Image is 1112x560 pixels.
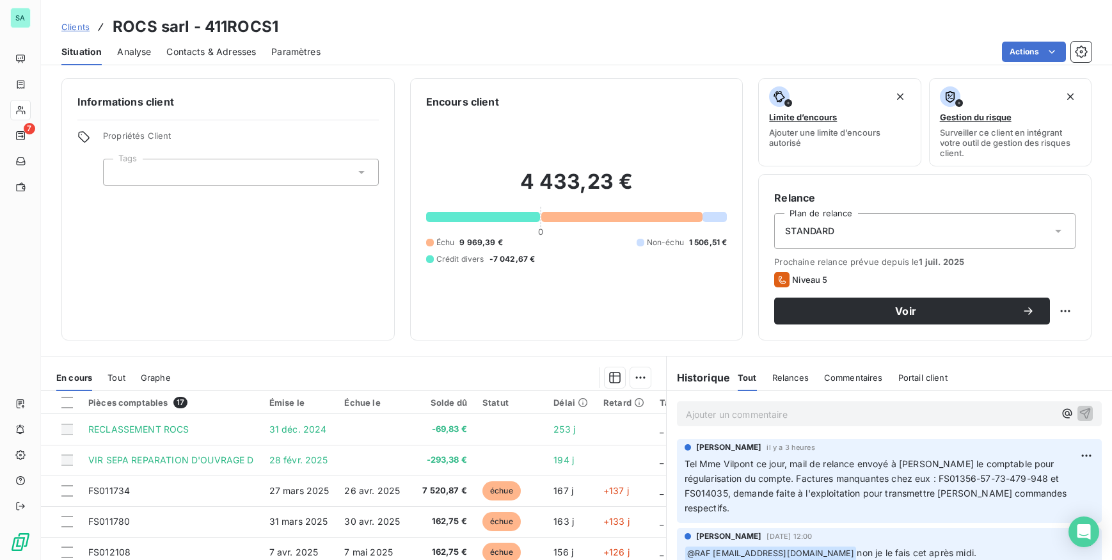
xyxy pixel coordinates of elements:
span: Niveau 5 [792,275,827,285]
span: 1 506,51 € [689,237,727,248]
span: 194 j [553,454,574,465]
div: Échue le [344,397,403,408]
h6: Historique [667,370,731,385]
h6: Informations client [77,94,379,109]
span: RECLASSEMENT ROCS [88,424,189,435]
span: _ [660,424,663,435]
span: 26 avr. 2025 [344,485,400,496]
span: 0 [538,227,543,237]
div: Tag relance [660,397,725,408]
a: Clients [61,20,90,33]
span: Tout [107,372,125,383]
span: _ [660,454,663,465]
span: [PERSON_NAME] [696,531,762,542]
span: Limite d’encours [769,112,837,122]
img: Logo LeanPay [10,532,31,552]
span: Prochaine relance prévue depuis le [774,257,1076,267]
span: 7 520,87 € [418,484,467,497]
span: 162,75 € [418,515,467,528]
h2: 4 433,23 € [426,169,727,207]
button: Gestion du risqueSurveiller ce client en intégrant votre outil de gestion des risques client. [929,78,1092,166]
span: Propriétés Client [103,131,379,148]
button: Actions [1002,42,1066,62]
div: Pièces comptables [88,397,254,408]
span: [DATE] 12:00 [766,532,812,540]
span: Commentaires [824,372,883,383]
h3: ROCS sarl - 411ROCS1 [113,15,278,38]
span: 9 969,39 € [459,237,503,248]
div: Statut [482,397,538,408]
span: 31 déc. 2024 [269,424,327,435]
span: non je le fais cet après midi. [857,547,976,558]
span: Portail client [898,372,948,383]
span: Non-échu [647,237,684,248]
span: 162,75 € [418,546,467,559]
h6: Encours client [426,94,499,109]
span: _ [660,516,663,527]
span: FS012108 [88,547,131,557]
span: FS011734 [88,485,130,496]
span: VIR SEPA REPARATION D'OUVRAGE D [88,454,254,465]
span: -293,38 € [418,454,467,467]
button: Voir [774,298,1050,324]
div: Open Intercom Messenger [1068,516,1099,547]
span: Analyse [117,45,151,58]
span: Voir [790,306,1022,316]
span: 163 j [553,516,574,527]
span: [PERSON_NAME] [696,442,762,453]
span: 31 mars 2025 [269,516,328,527]
span: 253 j [553,424,575,435]
button: Limite d’encoursAjouter une limite d’encours autorisé [758,78,921,166]
div: Émise le [269,397,330,408]
span: -69,83 € [418,423,467,436]
span: +133 j [603,516,630,527]
span: 7 [24,123,35,134]
div: Solde dû [418,397,467,408]
span: Graphe [141,372,171,383]
span: 30 avr. 2025 [344,516,400,527]
span: 167 j [553,485,573,496]
div: Retard [603,397,644,408]
span: Situation [61,45,102,58]
span: 7 avr. 2025 [269,547,319,557]
span: Relances [772,372,809,383]
span: Ajouter une limite d’encours autorisé [769,127,910,148]
span: 7 mai 2025 [344,547,393,557]
h6: Relance [774,190,1076,205]
input: Ajouter une valeur [114,166,124,178]
span: Paramètres [271,45,321,58]
span: Crédit divers [436,253,484,265]
span: échue [482,512,521,531]
span: STANDARD [785,225,834,237]
span: _ [660,547,663,557]
span: 17 [173,397,187,408]
span: Tout [738,372,757,383]
span: Gestion du risque [940,112,1012,122]
div: Délai [553,397,588,408]
span: +126 j [603,547,630,557]
span: 27 mars 2025 [269,485,330,496]
div: SA [10,8,31,28]
span: 1 juil. 2025 [919,257,964,267]
span: 28 févr. 2025 [269,454,328,465]
span: +137 j [603,485,629,496]
span: Échu [436,237,455,248]
span: Tel Mme Vilpont ce jour, mail de relance envoyé à [PERSON_NAME] le comptable pour régularisation ... [685,458,1070,513]
span: FS011780 [88,516,130,527]
span: En cours [56,372,92,383]
span: Surveiller ce client en intégrant votre outil de gestion des risques client. [940,127,1081,158]
span: 156 j [553,547,573,557]
span: échue [482,481,521,500]
span: _ [660,485,663,496]
span: Contacts & Adresses [166,45,256,58]
span: -7 042,67 € [489,253,536,265]
span: il y a 3 heures [766,444,814,451]
span: Clients [61,22,90,32]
